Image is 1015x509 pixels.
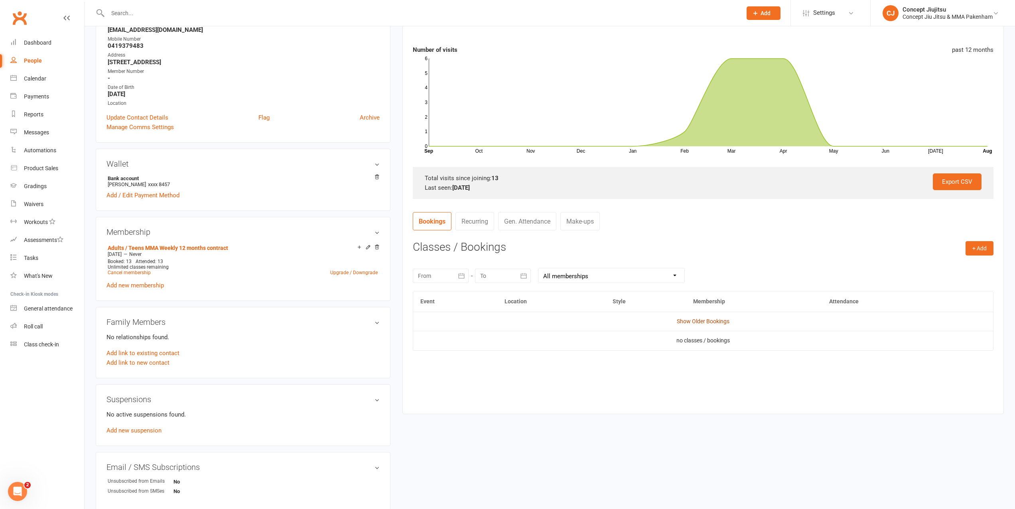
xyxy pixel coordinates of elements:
[106,191,179,200] a: Add / Edit Payment Method
[108,270,151,275] a: Cancel membership
[686,291,822,312] th: Membership
[10,318,84,336] a: Roll call
[108,51,380,59] div: Address
[10,52,84,70] a: People
[136,259,163,264] span: Attended: 13
[761,10,771,16] span: Add
[24,323,43,330] div: Roll call
[413,212,451,230] a: Bookings
[10,88,84,106] a: Payments
[24,147,56,153] div: Automations
[108,59,380,66] strong: [STREET_ADDRESS]
[24,219,48,225] div: Workouts
[933,173,981,190] a: Export CSV
[903,6,993,13] div: Concept Jiujitsu
[10,231,84,249] a: Assessments
[106,122,174,132] a: Manage Comms Settings
[24,75,46,82] div: Calendar
[747,6,780,20] button: Add
[105,8,736,19] input: Search...
[24,111,43,118] div: Reports
[425,173,981,183] div: Total visits since joining:
[10,195,84,213] a: Waivers
[10,177,84,195] a: Gradings
[903,13,993,20] div: Concept Jiu Jitsu & MMA Pakenham
[108,68,380,75] div: Member Number
[108,264,169,270] span: Unlimited classes remaining
[677,318,729,324] a: Show Older Bookings
[24,39,51,46] div: Dashboard
[822,291,951,312] th: Attendance
[413,241,993,254] h3: Classes / Bookings
[108,245,228,251] a: Adults / Teens MMA Weekly 12 months contract
[106,410,380,419] p: No active suspensions found.
[813,4,835,22] span: Settings
[605,291,686,312] th: Style
[10,34,84,52] a: Dashboard
[106,395,380,404] h3: Suspensions
[10,70,84,88] a: Calendar
[108,175,376,181] strong: Bank account
[106,159,380,168] h3: Wallet
[24,165,58,171] div: Product Sales
[24,237,63,243] div: Assessments
[106,174,380,189] li: [PERSON_NAME]
[24,482,31,488] span: 2
[360,113,380,122] a: Archive
[413,331,993,350] td: no classes / bookings
[106,282,164,289] a: Add new membership
[24,93,49,100] div: Payments
[106,332,380,342] p: No relationships found.
[10,336,84,354] a: Class kiosk mode
[10,141,84,159] a: Automations
[108,84,380,91] div: Date of Birth
[10,249,84,267] a: Tasks
[560,212,600,230] a: Make-ups
[498,212,556,230] a: Gen. Attendance
[10,124,84,141] a: Messages
[108,26,380,33] strong: [EMAIL_ADDRESS][DOMAIN_NAME]
[108,478,173,485] div: Unsubscribed from Emails
[24,57,42,64] div: People
[425,183,981,193] div: Last seen:
[258,113,270,122] a: Flag
[413,291,497,312] th: Event
[24,129,49,136] div: Messages
[106,113,168,122] a: Update Contact Details
[10,8,30,28] a: Clubworx
[129,252,142,257] span: Never
[497,291,605,312] th: Location
[106,427,162,434] a: Add new suspension
[24,305,73,312] div: General attendance
[173,479,219,485] strong: No
[108,90,380,98] strong: [DATE]
[966,241,993,255] button: + Add
[24,255,38,261] div: Tasks
[10,106,84,124] a: Reports
[491,175,499,182] strong: 13
[24,341,59,348] div: Class check-in
[108,259,132,264] span: Booked: 13
[24,273,53,279] div: What's New
[106,251,380,257] div: —
[8,482,27,501] iframe: Intercom live chat
[10,213,84,231] a: Workouts
[148,181,170,187] span: xxxx 8457
[108,252,122,257] span: [DATE]
[330,270,378,275] a: Upgrade / Downgrade
[106,348,179,358] a: Add link to existing contact
[108,487,173,495] div: Unsubscribed from SMSes
[10,300,84,318] a: General attendance kiosk mode
[413,46,457,53] strong: Number of visits
[173,488,219,494] strong: No
[10,267,84,285] a: What's New
[106,228,380,236] h3: Membership
[108,35,380,43] div: Mobile Number
[108,100,380,107] div: Location
[455,212,494,230] a: Recurring
[883,5,899,21] div: CJ
[106,318,380,326] h3: Family Members
[108,75,380,82] strong: -
[106,463,380,472] h3: Email / SMS Subscriptions
[106,358,169,368] a: Add link to new contact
